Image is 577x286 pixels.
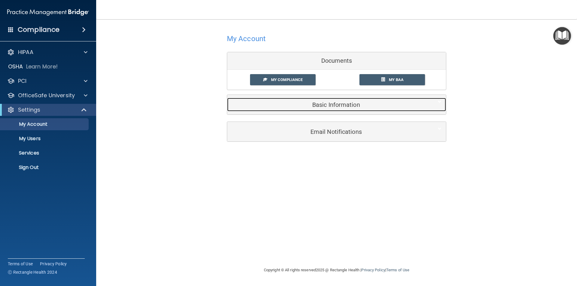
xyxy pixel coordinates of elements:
[8,261,33,267] a: Terms of Use
[7,92,87,99] a: OfficeSafe University
[227,52,446,70] div: Documents
[18,92,75,99] p: OfficeSafe University
[227,35,266,43] h4: My Account
[232,98,441,111] a: Basic Information
[232,128,423,135] h5: Email Notifications
[4,136,86,142] p: My Users
[227,260,446,280] div: Copyright © All rights reserved 2025 @ Rectangle Health | |
[386,268,409,272] a: Terms of Use
[7,49,87,56] a: HIPAA
[4,164,86,170] p: Sign Out
[8,63,23,70] p: OSHA
[232,125,441,138] a: Email Notifications
[553,27,571,45] button: Open Resource Center
[361,268,385,272] a: Privacy Policy
[18,26,60,34] h4: Compliance
[271,77,303,82] span: My Compliance
[4,150,86,156] p: Services
[40,261,67,267] a: Privacy Policy
[7,106,87,113] a: Settings
[4,121,86,127] p: My Account
[7,77,87,85] a: PCI
[232,101,423,108] h5: Basic Information
[473,243,570,267] iframe: Drift Widget Chat Controller
[26,63,58,70] p: Learn More!
[7,6,89,18] img: PMB logo
[8,269,57,275] span: Ⓒ Rectangle Health 2024
[18,49,33,56] p: HIPAA
[18,77,26,85] p: PCI
[389,77,404,82] span: My BAA
[18,106,40,113] p: Settings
